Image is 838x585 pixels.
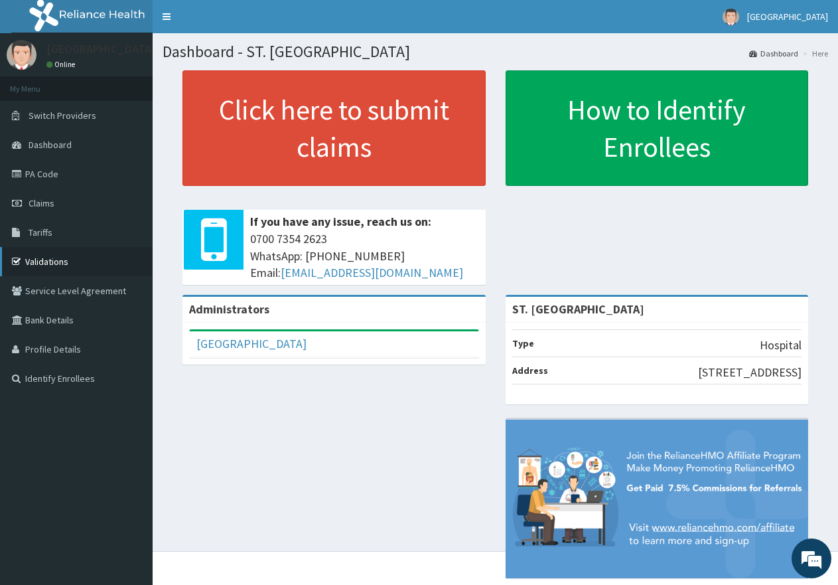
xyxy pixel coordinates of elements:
p: Hospital [760,337,802,354]
span: [GEOGRAPHIC_DATA] [747,11,828,23]
span: Claims [29,197,54,209]
a: Online [46,60,78,69]
img: User Image [7,40,36,70]
a: [GEOGRAPHIC_DATA] [196,336,307,351]
span: 0700 7354 2623 WhatsApp: [PHONE_NUMBER] Email: [250,230,479,282]
p: [GEOGRAPHIC_DATA] [46,43,156,55]
a: Click here to submit claims [182,70,486,186]
li: Here [800,48,828,59]
b: Address [512,365,548,376]
span: Dashboard [29,139,72,151]
a: How to Identify Enrollees [506,70,809,186]
a: Dashboard [749,48,798,59]
span: Tariffs [29,226,52,238]
img: User Image [723,9,739,25]
b: If you have any issue, reach us on: [250,214,431,229]
strong: ST. [GEOGRAPHIC_DATA] [512,301,644,317]
img: provider-team-banner.png [506,420,809,578]
a: [EMAIL_ADDRESS][DOMAIN_NAME] [281,265,463,280]
p: [STREET_ADDRESS] [698,364,802,381]
b: Administrators [189,301,269,317]
b: Type [512,337,534,349]
h1: Dashboard - ST. [GEOGRAPHIC_DATA] [163,43,828,60]
span: Switch Providers [29,110,96,122]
